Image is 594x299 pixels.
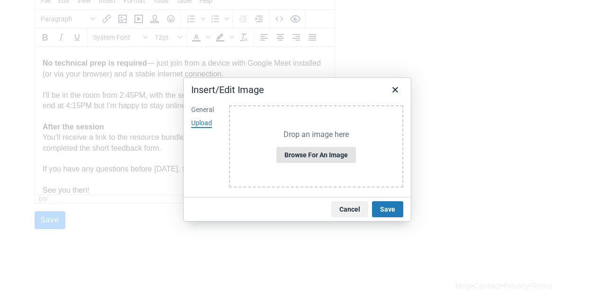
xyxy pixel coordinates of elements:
div: General [191,105,214,115]
button: Cancel [331,201,368,217]
button: Close [387,82,403,98]
b: No technical prep is required [8,12,112,20]
button: Browse for an image [276,147,356,163]
div: Upload [191,119,212,128]
div: Insert/Edit Image [191,84,264,96]
p: Drop an image here [284,130,349,140]
b: After the session [8,76,69,84]
iframe: Chat Widget [547,254,594,299]
button: Save [372,201,403,217]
